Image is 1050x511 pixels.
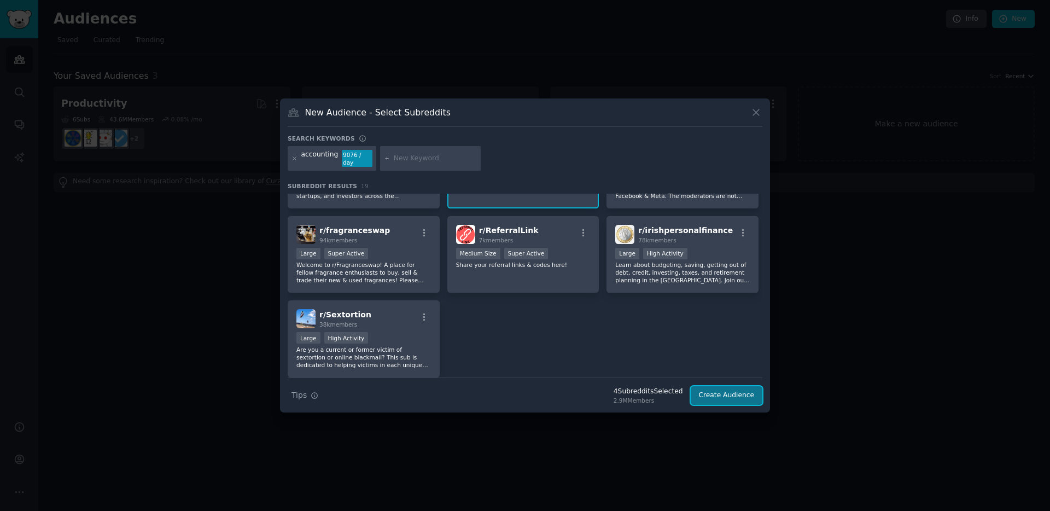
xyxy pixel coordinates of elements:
span: 19 [361,183,369,189]
button: Create Audience [691,386,763,405]
span: Tips [291,390,307,401]
img: irishpersonalfinance [615,225,634,244]
div: 4 Subreddit s Selected [614,387,683,397]
input: New Keyword [394,154,477,164]
div: accounting [301,150,339,167]
span: r/ fragranceswap [319,226,390,235]
span: r/ Sextortion [319,310,371,319]
div: 2.9M Members [614,397,683,404]
span: 7k members [479,237,514,243]
p: Are you a current or former victim of sextortion or online blackmail? This sub is dedicated to he... [296,346,431,369]
p: Learn about budgeting, saving, getting out of debt, credit, investing, taxes, and retirement plan... [615,261,750,284]
div: High Activity [324,332,369,344]
p: Welcome to r/Fragranceswap! A place for fellow fragrance enthusiasts to buy, sell & trade their n... [296,261,431,284]
span: r/ ReferralLink [479,226,539,235]
img: fragranceswap [296,225,316,244]
p: Share your referral links & codes here! [456,261,591,269]
span: Subreddit Results [288,182,357,190]
div: High Activity [643,248,687,259]
div: Large [296,248,320,259]
span: r/ irishpersonalfinance [638,226,733,235]
div: Large [296,332,320,344]
img: ReferralLink [456,225,475,244]
span: 94k members [319,237,357,243]
span: 78k members [638,237,676,243]
h3: Search keywords [288,135,355,142]
button: Tips [288,386,322,405]
div: Super Active [504,248,549,259]
div: Medium Size [456,248,500,259]
div: Large [615,248,639,259]
span: 38k members [319,321,357,328]
h3: New Audience - Select Subreddits [305,107,451,118]
div: Super Active [324,248,369,259]
img: Sextortion [296,309,316,328]
div: 9076 / day [342,150,372,167]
